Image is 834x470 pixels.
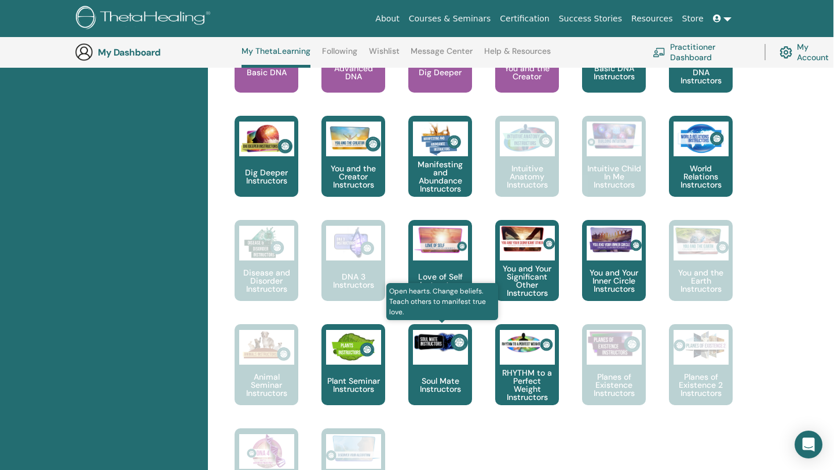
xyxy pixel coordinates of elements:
[554,8,627,30] a: Success Stories
[242,46,310,68] a: My ThetaLearning
[235,116,298,220] a: Dig Deeper Instructors Dig Deeper Instructors
[321,324,385,428] a: Plant Seminar Instructors Plant Seminar Instructors
[495,116,559,220] a: Intuitive Anatomy Instructors Intuitive Anatomy Instructors
[321,164,385,189] p: You and the Creator Instructors
[75,43,93,61] img: generic-user-icon.jpg
[669,60,733,85] p: Advanced DNA Instructors
[582,64,646,80] p: Basic DNA Instructors
[235,373,298,397] p: Animal Seminar Instructors
[495,64,559,80] p: You and the Creator
[484,46,551,65] a: Help & Resources
[627,8,678,30] a: Resources
[674,330,729,361] img: Planes of Existence 2 Instructors
[795,431,822,458] div: Open Intercom Messenger
[500,226,555,252] img: You and Your Significant Other Instructors
[239,122,294,156] img: Dig Deeper Instructors
[587,330,642,358] img: Planes of Existence Instructors
[653,39,751,65] a: Practitioner Dashboard
[669,324,733,428] a: Planes of Existence 2 Instructors Planes of Existence 2 Instructors
[408,273,472,289] p: Love of Self Instructors
[321,220,385,324] a: DNA 3 Instructors DNA 3 Instructors
[386,283,498,320] span: Open hearts. Change beliefs. Teach others to manifest true love.
[582,269,646,293] p: You and Your Inner Circle Instructors
[669,220,733,324] a: You and the Earth Instructors You and the Earth Instructors
[500,330,555,357] img: RHYTHM to a Perfect Weight Instructors
[582,116,646,220] a: Intuitive Child In Me Instructors Intuitive Child In Me Instructors
[500,122,555,156] img: Intuitive Anatomy Instructors
[98,47,214,58] h3: My Dashboard
[495,220,559,324] a: You and Your Significant Other Instructors You and Your Significant Other Instructors
[235,324,298,428] a: Animal Seminar Instructors Animal Seminar Instructors
[408,324,472,428] a: Open hearts. Change beliefs. Teach others to manifest true love. Soul Mate Instructors Soul Mate ...
[495,369,559,401] p: RHYTHM to a Perfect Weight Instructors
[669,373,733,397] p: Planes of Existence 2 Instructors
[408,160,472,193] p: Manifesting and Abundance Instructors
[321,64,385,80] p: Advanced DNA
[413,330,468,354] img: Soul Mate Instructors
[582,373,646,397] p: Planes of Existence Instructors
[404,8,496,30] a: Courses & Seminars
[371,8,404,30] a: About
[413,122,468,156] img: Manifesting and Abundance Instructors
[674,226,729,256] img: You and the Earth Instructors
[321,377,385,393] p: Plant Seminar Instructors
[326,330,381,365] img: Plant Seminar Instructors
[408,116,472,220] a: Manifesting and Abundance Instructors Manifesting and Abundance Instructors
[411,46,473,65] a: Message Center
[582,220,646,324] a: You and Your Inner Circle Instructors You and Your Inner Circle Instructors
[239,330,294,365] img: Animal Seminar Instructors
[76,6,214,32] img: logo.png
[495,324,559,428] a: RHYTHM to a Perfect Weight Instructors RHYTHM to a Perfect Weight Instructors
[235,269,298,293] p: Disease and Disorder Instructors
[495,164,559,189] p: Intuitive Anatomy Instructors
[326,434,381,462] img: Discover Your Algorithm Instructors
[582,164,646,189] p: Intuitive Child In Me Instructors
[669,269,733,293] p: You and the Earth Instructors
[669,116,733,220] a: World Relations Instructors World Relations Instructors
[587,226,642,254] img: You and Your Inner Circle Instructors
[408,220,472,324] a: Love of Self Instructors Love of Self Instructors
[326,122,381,156] img: You and the Creator Instructors
[669,164,733,189] p: World Relations Instructors
[321,116,385,220] a: You and the Creator Instructors You and the Creator Instructors
[495,265,559,297] p: You and Your Significant Other Instructors
[582,324,646,428] a: Planes of Existence Instructors Planes of Existence Instructors
[413,226,468,254] img: Love of Self Instructors
[408,377,472,393] p: Soul Mate Instructors
[235,220,298,324] a: Disease and Disorder Instructors Disease and Disorder Instructors
[414,68,466,76] p: Dig Deeper
[239,226,294,260] img: Disease and Disorder Instructors
[235,168,298,185] p: Dig Deeper Instructors
[780,43,792,61] img: cog.svg
[321,273,385,289] p: DNA 3 Instructors
[678,8,708,30] a: Store
[674,122,729,156] img: World Relations Instructors
[587,122,642,150] img: Intuitive Child In Me Instructors
[653,47,665,57] img: chalkboard-teacher.svg
[369,46,400,65] a: Wishlist
[322,46,357,65] a: Following
[495,8,554,30] a: Certification
[326,226,381,260] img: DNA 3 Instructors
[239,434,294,469] img: DNA 4 Part 1 Instructors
